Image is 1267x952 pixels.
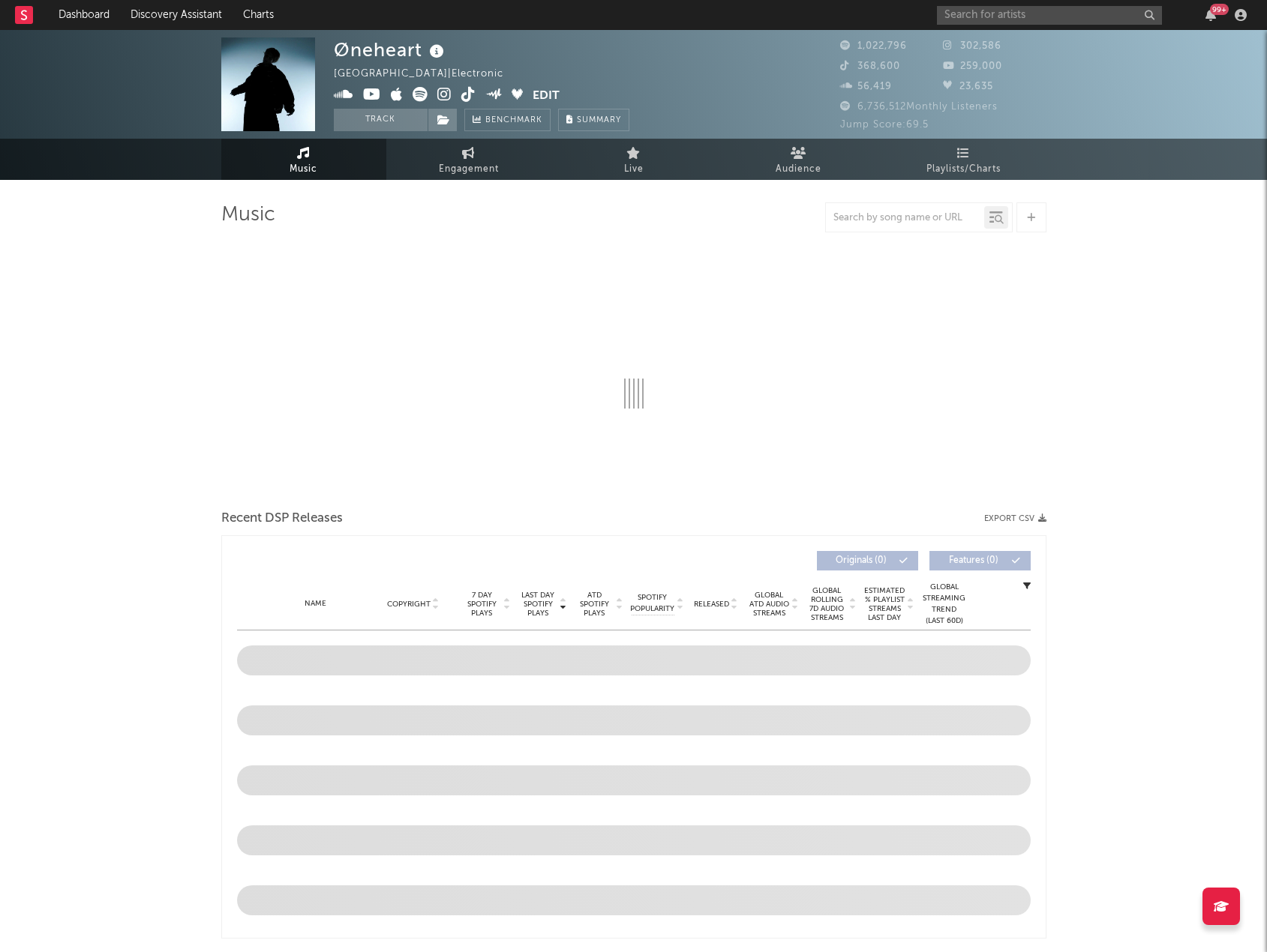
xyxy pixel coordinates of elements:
[749,591,790,618] span: Global ATD Audio Streams
[558,109,629,131] button: Summary
[439,160,499,178] span: Engagement
[551,139,716,180] a: Live
[881,139,1046,180] a: Playlists/Charts
[716,139,881,180] a: Audience
[984,514,1046,523] button: Export CSV
[290,160,317,178] span: Music
[926,160,1001,178] span: Playlists/Charts
[826,212,984,224] input: Search by song name or URL
[864,586,905,622] span: Estimated % Playlist Streams Last Day
[334,109,428,131] button: Track
[694,600,729,609] span: Released
[221,510,343,528] span: Recent DSP Releases
[943,41,1001,51] span: 302,586
[630,592,674,615] span: Spotify Popularity
[840,120,929,130] span: Jump Score: 69.5
[387,600,431,609] span: Copyright
[929,551,1031,570] button: Features(0)
[840,82,892,91] span: 56,419
[624,160,644,178] span: Live
[827,556,896,565] span: Originals ( 0 )
[575,591,614,618] span: ATD Spotify Plays
[943,61,1002,71] span: 259,000
[386,139,551,180] a: Engagement
[221,139,386,180] a: Music
[840,102,998,112] span: 6,736,512 Monthly Listeners
[1210,4,1229,15] div: 99 +
[464,109,551,131] a: Benchmark
[334,37,448,62] div: Øneheart
[922,582,967,627] div: Global Streaming Trend (Last 60D)
[817,551,918,570] button: Originals(0)
[533,87,560,106] button: Edit
[462,591,502,618] span: 7 Day Spotify Plays
[1205,9,1216,21] button: 99+
[937,6,1162,25] input: Search for artists
[267,598,365,609] div: Name
[485,112,542,130] span: Benchmark
[840,61,900,71] span: 368,600
[577,116,621,124] span: Summary
[840,41,907,51] span: 1,022,796
[806,586,848,622] span: Global Rolling 7D Audio Streams
[518,591,558,618] span: Last Day Spotify Plays
[776,160,821,178] span: Audience
[943,82,993,91] span: 23,635
[939,556,1008,565] span: Features ( 0 )
[334,65,521,83] div: [GEOGRAPHIC_DATA] | Electronic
